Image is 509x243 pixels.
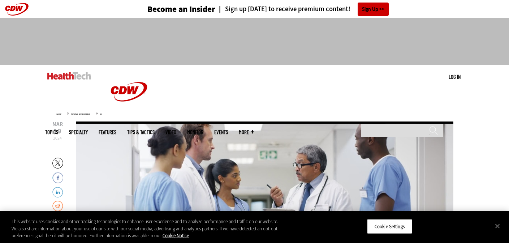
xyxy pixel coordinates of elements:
[215,6,350,13] a: Sign up [DATE] to receive premium content!
[99,129,116,135] a: Features
[123,25,386,58] iframe: advertisement
[102,65,156,119] img: Home
[214,129,228,135] a: Events
[239,129,254,135] span: More
[45,129,58,135] span: Topics
[12,218,280,239] div: This website uses cookies and other tracking technologies to enhance user experience and to analy...
[47,72,91,80] img: Home
[489,218,505,234] button: Close
[127,129,155,135] a: Tips & Tactics
[187,129,203,135] a: MonITor
[449,73,461,81] div: User menu
[147,5,215,13] h3: Become an Insider
[163,233,189,239] a: More information about your privacy
[120,5,215,13] a: Become an Insider
[449,73,461,80] a: Log in
[102,113,156,120] a: CDW
[165,129,176,135] a: Video
[358,3,389,16] a: Sign Up
[367,219,412,234] button: Cookie Settings
[69,129,88,135] span: Specialty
